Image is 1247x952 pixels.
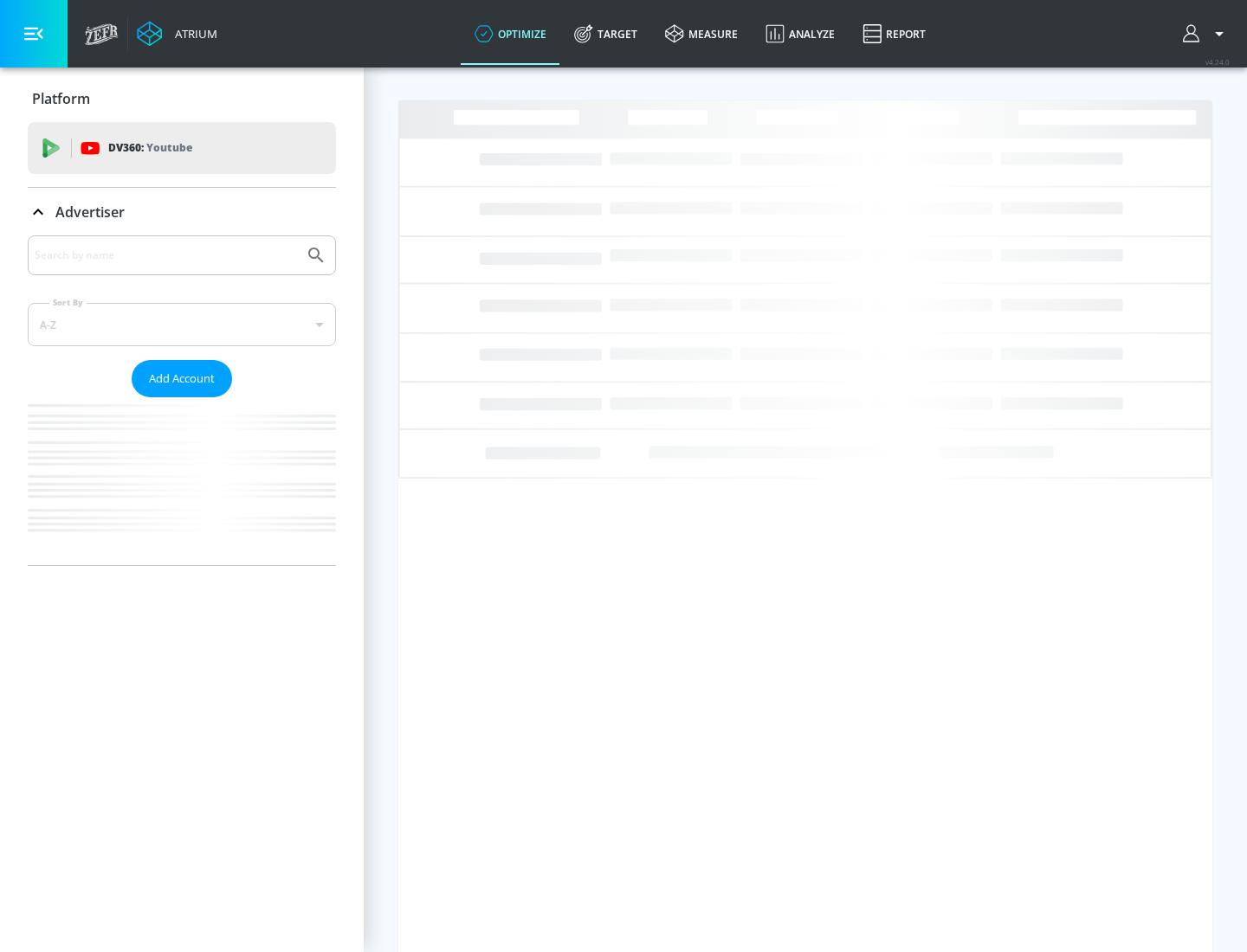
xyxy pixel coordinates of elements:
p: Platform [32,89,90,108]
div: DV360: Youtube [28,122,336,174]
button: Add Account [132,360,232,397]
div: Advertiser [28,188,336,236]
div: A-Z [28,303,336,346]
p: Advertiser [55,203,125,222]
a: Report [849,3,940,65]
p: Youtube [146,138,192,157]
a: optimize [461,3,560,65]
div: Advertiser [28,235,336,565]
div: Atrium [168,26,217,42]
a: Target [560,3,651,65]
nav: list of Advertiser [28,397,336,565]
input: Search by name [35,244,297,267]
span: Add Account [149,369,215,389]
a: measure [651,3,752,65]
a: Analyze [752,3,849,65]
p: DV360: [108,138,192,158]
label: Sort By [49,297,87,308]
div: Platform [28,74,336,123]
span: v 4.24.0 [1205,57,1230,67]
a: Atrium [137,21,217,47]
